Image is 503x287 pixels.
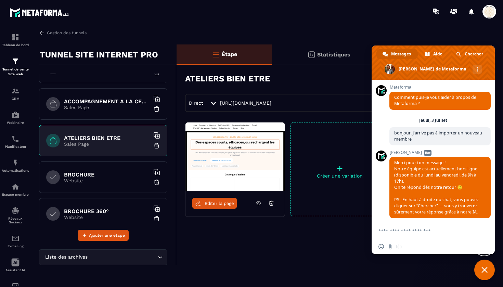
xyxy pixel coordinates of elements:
p: Étape [222,51,237,57]
img: formation [11,57,20,65]
span: Insérer un emoji [378,244,384,249]
img: trash [153,216,160,222]
div: Messages [376,49,418,59]
p: Sales Page [64,141,150,147]
span: [PERSON_NAME] [389,150,491,155]
img: formation [11,33,20,41]
a: formationformationTableau de bord [2,28,29,52]
img: email [11,234,20,243]
span: Envoyer un fichier [387,244,393,249]
a: schedulerschedulerPlanificateur [2,130,29,154]
p: Créer une variation [291,173,389,179]
p: E-mailing [2,244,29,248]
a: formationformationCRM [2,82,29,106]
a: formationformationTunnel de vente Site web [2,52,29,82]
img: stats.20deebd0.svg [307,51,315,59]
span: Éditer la page [205,201,234,206]
a: Assistant IA [2,253,29,277]
span: Comment puis-je vous aider à propos de Metaforma ? [394,94,476,106]
a: [URL][DOMAIN_NAME] [220,100,271,106]
h6: ACCOMPAGNEMENT A LA CERTIFICATION HAS [64,98,150,105]
p: Sales Page [64,105,150,110]
img: arrow [39,30,45,36]
a: automationsautomationsWebinaire [2,106,29,130]
div: Jeudi, 3 Juillet [419,118,447,122]
span: Message audio [396,244,402,249]
img: automations [11,111,20,119]
a: Éditer la page [192,198,237,209]
span: bonjour, j'arrive pas à importer un nouveau membre [394,130,482,142]
p: TUNNEL SITE INTERNET PRO [40,48,158,62]
img: automations [11,159,20,167]
a: social-networksocial-networkRéseaux Sociaux [2,201,29,229]
p: CRM [2,97,29,101]
p: Assistant IA [2,268,29,272]
img: logo [10,6,71,19]
img: formation [11,87,20,95]
span: Merci pour ton message ! Notre équipe est actuellement hors ligne (disponible du lundi au vendred... [394,160,479,215]
p: Sales Page [64,68,150,74]
h6: ATELIERS BIEN ETRE [64,135,150,141]
span: Aide [433,49,442,59]
textarea: Entrez votre message... [378,228,473,234]
span: Liste des archives [43,253,89,261]
div: Fermer le chat [474,260,495,280]
p: Webinaire [2,121,29,125]
div: Search for option [39,249,167,265]
a: automationsautomationsAutomatisations [2,154,29,178]
p: + [291,164,389,173]
a: Gestion des tunnels [39,30,87,36]
img: trash [153,106,160,113]
img: social-network [11,207,20,215]
h6: BROCHURE 360° [64,208,150,214]
a: emailemailE-mailing [2,229,29,253]
input: Search for option [89,253,156,261]
span: Metaforma [389,85,491,90]
img: image [185,122,285,191]
img: bars-o.4a397970.svg [212,50,220,58]
span: Bot [424,150,431,156]
p: Statistiques [317,51,350,58]
a: automationsautomationsEspace membre [2,178,29,201]
p: Website [64,178,150,183]
p: Tunnel de vente Site web [2,67,29,77]
img: scheduler [11,135,20,143]
div: Autres canaux [473,65,482,74]
p: Automatisations [2,169,29,172]
img: automations [11,183,20,191]
button: Ajouter une étape [78,230,129,241]
h6: BROCHURE [64,171,150,178]
p: Tableau de bord [2,43,29,47]
span: Chercher [465,49,483,59]
p: Website [64,214,150,220]
span: Messages [391,49,411,59]
span: Direct [189,100,203,106]
div: Chercher [450,49,490,59]
span: Ajouter une étape [89,232,125,239]
img: trash [153,142,160,149]
img: trash [153,179,160,186]
p: Réseaux Sociaux [2,217,29,224]
h3: ATELIERS BIEN ETRE [185,74,270,83]
p: Planificateur [2,145,29,148]
p: Espace membre [2,193,29,196]
div: Aide [418,49,449,59]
